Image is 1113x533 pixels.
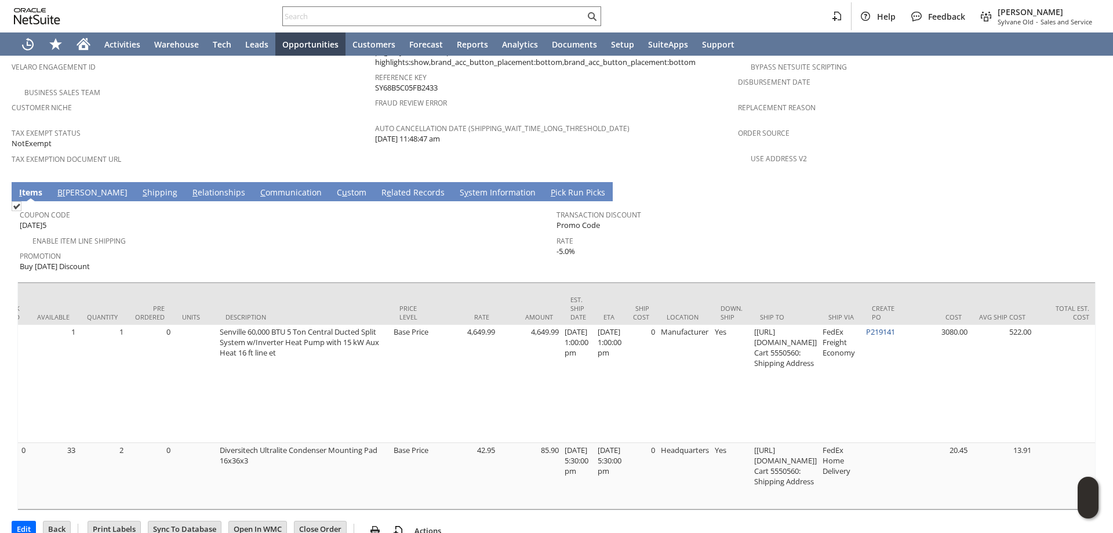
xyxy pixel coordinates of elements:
[345,32,402,56] a: Customers
[257,187,325,200] a: Communication
[611,39,634,50] span: Setup
[57,187,63,198] span: B
[457,187,539,200] a: System Information
[375,124,630,133] a: Auto Cancellation Date (shipping_wait_time_long_threshold_date)
[434,325,498,443] td: 4,649.99
[12,154,121,164] a: Tax Exemption Document URL
[20,251,61,261] a: Promotion
[1081,184,1094,198] a: Unrolled view on
[760,313,811,321] div: Ship To
[140,187,180,200] a: Shipping
[595,325,624,443] td: [DATE] 1:00:00 pm
[595,443,624,509] td: [DATE] 5:30:00 pm
[751,62,847,72] a: Bypass NetSuite Scripting
[19,187,22,198] span: I
[1036,17,1038,26] span: -
[738,77,810,87] a: Disbursement Date
[70,32,97,56] a: Home
[548,187,608,200] a: Pick Run Picks
[283,9,585,23] input: Search
[604,32,641,56] a: Setup
[450,32,495,56] a: Reports
[443,313,489,321] div: Rate
[498,325,562,443] td: 4,649.99
[352,39,395,50] span: Customers
[14,8,60,24] svg: logo
[751,154,807,164] a: Use Address V2
[551,187,555,198] span: P
[751,443,820,509] td: [[URL][DOMAIN_NAME]] Cart 5550560: Shipping Address
[409,39,443,50] span: Forecast
[190,187,248,200] a: Relationships
[556,246,575,257] span: -5.0%
[49,37,63,51] svg: Shortcuts
[342,187,347,198] span: u
[552,39,597,50] span: Documents
[147,32,206,56] a: Warehouse
[375,46,733,68] span: page layout:list view,product highlights:show,brand_acc_button_placement:bottom,brand_acc_button_...
[282,39,339,50] span: Opportunities
[104,39,140,50] span: Activities
[738,103,816,113] a: Replacement reason
[585,9,599,23] svg: Search
[877,11,896,22] span: Help
[143,187,147,198] span: S
[1041,17,1092,26] span: Sales and Service
[702,39,734,50] span: Support
[375,98,447,108] a: Fraud Review Error
[820,443,863,509] td: FedEx Home Delivery
[375,72,427,82] a: Reference Key
[570,295,586,321] div: Est. Ship Date
[1043,304,1089,321] div: Total Est. Cost
[375,82,438,93] span: SY68B5C05FB2433
[126,325,173,443] td: 0
[16,187,45,200] a: Items
[20,220,46,231] span: [DATE]5
[245,39,268,50] span: Leads
[217,443,391,509] td: Diversitech Ultralite Condenser Mounting Pad 16x36x3
[12,138,52,149] span: NotExempt
[712,325,751,443] td: Yes
[21,37,35,51] svg: Recent Records
[562,325,595,443] td: [DATE] 1:00:00 pm
[915,313,962,321] div: Cost
[20,210,70,220] a: Coupon Code
[872,304,898,321] div: Create PO
[751,325,820,443] td: [[URL][DOMAIN_NAME]] Cart 5550560: Shipping Address
[1078,498,1099,519] span: Oracle Guided Learning Widget. To move around, please hold and drag
[391,443,434,509] td: Base Price
[206,32,238,56] a: Tech
[20,261,90,272] span: Buy [DATE] Discount
[658,443,712,509] td: Headquarters
[78,325,126,443] td: 1
[37,313,70,321] div: Available
[192,187,198,198] span: R
[28,443,78,509] td: 33
[907,443,970,509] td: 20.45
[334,187,369,200] a: Custom
[624,443,658,509] td: 0
[498,443,562,509] td: 85.90
[738,128,790,138] a: Order Source
[154,39,199,50] span: Warehouse
[556,210,641,220] a: Transaction Discount
[238,32,275,56] a: Leads
[648,39,688,50] span: SuiteApps
[507,313,553,321] div: Amount
[667,313,703,321] div: Location
[260,187,265,198] span: C
[998,17,1034,26] span: Sylvane Old
[391,325,434,443] td: Base Price
[562,443,595,509] td: [DATE] 5:30:00 pm
[14,32,42,56] a: Recent Records
[603,313,616,321] div: ETA
[712,443,751,509] td: Yes
[495,32,545,56] a: Analytics
[182,313,208,321] div: Units
[998,6,1092,17] span: [PERSON_NAME]
[12,128,81,138] a: Tax Exempt Status
[545,32,604,56] a: Documents
[928,11,965,22] span: Feedback
[12,103,72,113] a: Customer Niche
[633,304,649,321] div: Ship Cost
